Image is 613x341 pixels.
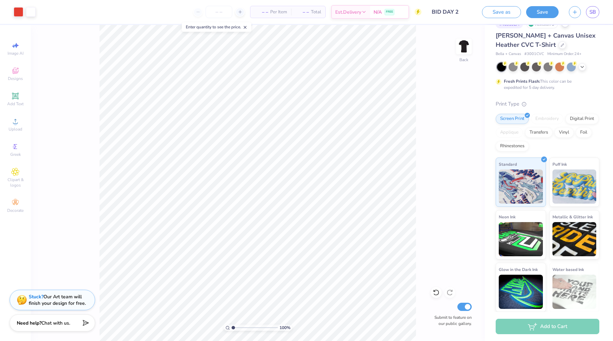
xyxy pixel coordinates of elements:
[496,141,529,151] div: Rhinestones
[547,51,582,57] span: Minimum Order: 24 +
[17,320,41,326] strong: Need help?
[374,9,382,16] span: N/A
[496,31,596,49] span: [PERSON_NAME] + Canvas Unisex Heather CVC T-Shirt
[499,275,543,309] img: Glow in the Dark Ink
[41,320,70,326] span: Chat with us.
[386,10,393,14] span: FREE
[552,222,597,256] img: Metallic & Glitter Ink
[552,169,597,204] img: Puff Ink
[552,275,597,309] img: Water based Ink
[525,127,552,138] div: Transfers
[255,9,268,16] span: – –
[427,5,477,19] input: Untitled Design
[270,9,287,16] span: Per Item
[459,57,468,63] div: Back
[499,222,543,256] img: Neon Ink
[499,161,517,168] span: Standard
[576,127,592,138] div: Foil
[496,51,521,57] span: Bella + Canvas
[496,114,529,124] div: Screen Print
[555,127,574,138] div: Vinyl
[182,22,251,32] div: Enter quantity to see the price.
[552,266,584,273] span: Water based Ink
[565,114,599,124] div: Digital Print
[8,76,23,81] span: Designs
[482,6,521,18] button: Save as
[431,314,472,327] label: Submit to feature on our public gallery.
[335,9,361,16] span: Est. Delivery
[496,100,599,108] div: Print Type
[552,213,593,220] span: Metallic & Glitter Ink
[29,294,43,300] strong: Stuck?
[10,152,21,157] span: Greek
[7,101,24,107] span: Add Text
[7,208,24,213] span: Decorate
[295,9,309,16] span: – –
[499,266,538,273] span: Glow in the Dark Ink
[3,177,27,188] span: Clipart & logos
[311,9,321,16] span: Total
[552,161,567,168] span: Puff Ink
[9,126,22,132] span: Upload
[504,79,540,84] strong: Fresh Prints Flash:
[586,6,599,18] a: SB
[524,51,544,57] span: # 3001CVC
[589,8,596,16] span: SB
[206,6,232,18] input: – –
[279,325,290,331] span: 100 %
[499,213,516,220] span: Neon Ink
[8,51,24,56] span: Image AI
[496,127,523,138] div: Applique
[526,6,559,18] button: Save
[29,294,86,306] div: Our Art team will finish your design for free.
[499,169,543,204] img: Standard
[504,78,588,91] div: This color can be expedited for 5 day delivery.
[531,114,563,124] div: Embroidery
[457,40,471,53] img: Back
